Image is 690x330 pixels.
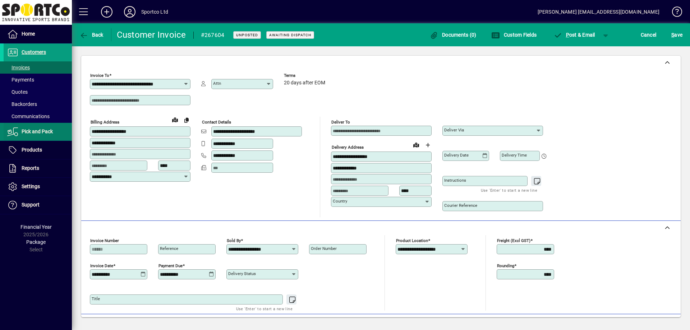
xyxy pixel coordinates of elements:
[236,33,258,37] span: Unposted
[553,32,595,38] span: ost & Email
[7,101,37,107] span: Backorders
[227,238,241,243] mat-label: Sold by
[169,114,181,125] a: View on map
[22,147,42,153] span: Products
[671,29,682,41] span: ave
[497,238,530,243] mat-label: Freight (excl GST)
[7,113,50,119] span: Communications
[4,98,72,110] a: Backorders
[4,196,72,214] a: Support
[566,32,569,38] span: P
[444,178,466,183] mat-label: Instructions
[396,238,428,243] mat-label: Product location
[481,186,537,194] mat-hint: Use 'Enter' to start a new line
[489,28,538,41] button: Custom Fields
[538,6,659,18] div: [PERSON_NAME] [EMAIL_ADDRESS][DOMAIN_NAME]
[7,89,28,95] span: Quotes
[22,129,53,134] span: Pick and Pack
[92,296,100,301] mat-label: Title
[22,31,35,37] span: Home
[4,141,72,159] a: Products
[7,77,34,83] span: Payments
[444,127,464,133] mat-label: Deliver via
[4,86,72,98] a: Quotes
[331,120,350,125] mat-label: Deliver To
[228,271,256,276] mat-label: Delivery status
[502,153,527,158] mat-label: Delivery time
[4,178,72,196] a: Settings
[641,29,657,41] span: Cancel
[26,239,46,245] span: Package
[4,74,72,86] a: Payments
[444,153,469,158] mat-label: Delivery date
[201,29,225,41] div: #267604
[160,246,178,251] mat-label: Reference
[158,263,183,268] mat-label: Payment due
[4,25,72,43] a: Home
[7,65,30,70] span: Invoices
[550,28,599,41] button: Post & Email
[639,28,658,41] button: Cancel
[671,32,674,38] span: S
[117,29,186,41] div: Customer Invoice
[236,305,293,313] mat-hint: Use 'Enter' to start a new line
[20,224,52,230] span: Financial Year
[72,28,111,41] app-page-header-button: Back
[213,81,221,86] mat-label: Attn
[422,139,433,151] button: Choose address
[22,165,39,171] span: Reports
[667,1,681,25] a: Knowledge Base
[22,49,46,55] span: Customers
[4,110,72,122] a: Communications
[430,32,477,38] span: Documents (0)
[428,28,478,41] button: Documents (0)
[90,238,119,243] mat-label: Invoice number
[79,32,103,38] span: Back
[491,32,537,38] span: Custom Fields
[4,61,72,74] a: Invoices
[333,199,347,204] mat-label: Country
[269,33,311,37] span: Awaiting Dispatch
[181,114,192,126] button: Copy to Delivery address
[141,6,168,18] div: Sportco Ltd
[284,80,325,86] span: 20 days after EOM
[284,73,327,78] span: Terms
[22,183,40,189] span: Settings
[670,28,684,41] button: Save
[444,203,477,208] mat-label: Courier Reference
[95,5,118,18] button: Add
[497,263,514,268] mat-label: Rounding
[4,123,72,141] a: Pick and Pack
[311,246,337,251] mat-label: Order number
[4,159,72,177] a: Reports
[90,73,109,78] mat-label: Invoice To
[78,28,105,41] button: Back
[90,263,113,268] mat-label: Invoice date
[22,202,40,208] span: Support
[410,139,422,150] a: View on map
[118,5,141,18] button: Profile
